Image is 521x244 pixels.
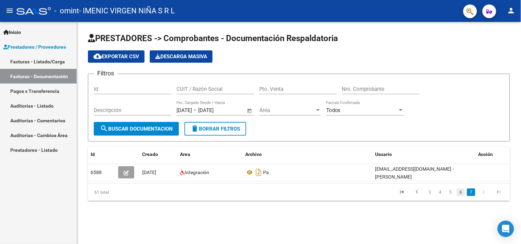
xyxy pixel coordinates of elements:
[259,107,315,113] span: Área
[467,188,475,196] a: 7
[54,3,79,19] span: - omint
[100,126,173,132] span: Buscar Documentacion
[184,122,246,136] button: Borrar Filtros
[88,34,338,43] span: PRESTADORES -> Comprobantes - Documentación Respaldatoria
[498,221,514,237] div: Open Intercom Messenger
[3,43,66,51] span: Prestadores / Proveedores
[456,186,466,198] li: page 6
[177,147,242,162] datatable-header-cell: Area
[242,147,373,162] datatable-header-cell: Archivo
[94,69,117,78] h3: Filtros
[3,28,21,36] span: Inicio
[373,147,476,162] datatable-header-cell: Usuario
[466,186,476,198] li: page 7
[375,166,454,180] span: [EMAIL_ADDRESS][DOMAIN_NAME] - [PERSON_NAME]
[492,188,506,196] a: go to last page
[142,151,158,157] span: Creado
[150,50,213,63] button: Descarga Masiva
[263,170,269,175] span: Pa
[155,53,207,60] span: Descarga Masiva
[245,151,262,157] span: Archivo
[507,7,516,15] mat-icon: person
[94,122,179,136] button: Buscar Documentacion
[185,170,209,175] span: Integración
[191,124,199,133] mat-icon: delete
[93,52,102,60] mat-icon: cloud_download
[5,7,14,15] mat-icon: menu
[425,186,435,198] li: page 3
[254,167,263,178] i: Descargar documento
[476,147,510,162] datatable-header-cell: Acción
[88,147,115,162] datatable-header-cell: Id
[177,107,192,113] input: Fecha inicio
[246,107,254,115] button: Open calendar
[426,188,434,196] a: 3
[193,107,197,113] span: –
[478,151,493,157] span: Acción
[91,170,102,175] span: 6588
[142,170,156,175] span: [DATE]
[91,151,95,157] span: Id
[198,107,231,113] input: Fecha fin
[436,188,444,196] a: 4
[150,50,213,63] app-download-masive: Descarga masiva de comprobantes (adjuntos)
[375,151,392,157] span: Usuario
[180,151,190,157] span: Area
[93,53,139,60] span: Exportar CSV
[139,147,177,162] datatable-header-cell: Creado
[326,107,341,113] span: Todos
[396,188,409,196] a: go to first page
[477,188,490,196] a: go to next page
[457,188,465,196] a: 6
[88,184,171,201] div: 61 total
[411,188,424,196] a: go to previous page
[79,3,175,19] span: - IMENIC VIRGEN NIÑA S R L
[445,186,456,198] li: page 5
[435,186,445,198] li: page 4
[191,126,240,132] span: Borrar Filtros
[446,188,455,196] a: 5
[88,50,145,63] button: Exportar CSV
[100,124,108,133] mat-icon: search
